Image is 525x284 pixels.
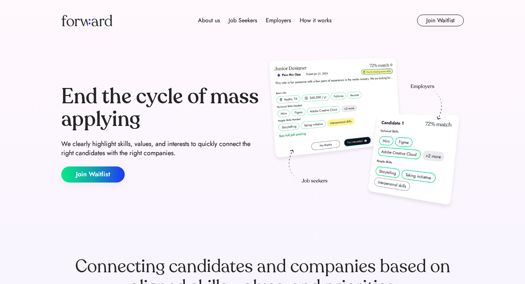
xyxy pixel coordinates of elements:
[61,15,112,26] img: Forward logo
[61,85,260,130] div: End the cycle of mass applying
[229,16,257,25] div: Job Seekers
[417,15,464,26] button: Join Waitlist
[266,16,291,25] div: Employers
[198,16,220,25] div: About us
[300,16,331,25] div: How it works
[265,55,464,212] img: hero-image.png
[61,166,125,183] button: Join Waitlist
[61,139,260,158] div: We clearly highlight skills, values, and interests to quickly connect the right candidates with t...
